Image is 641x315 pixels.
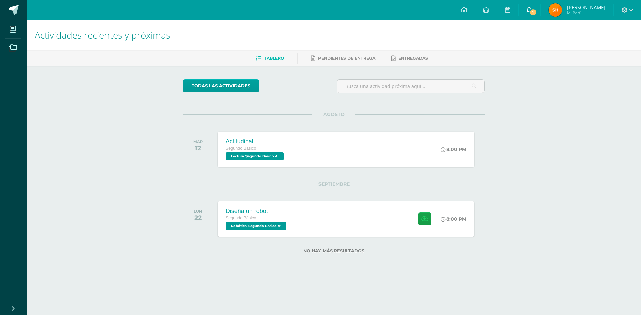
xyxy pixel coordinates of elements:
div: 12 [193,144,203,152]
div: 8:00 PM [441,216,466,222]
span: AGOSTO [312,111,355,117]
input: Busca una actividad próxima aquí... [337,80,485,93]
span: Lectura 'Segundo Básico A' [226,152,284,160]
div: 22 [194,214,202,222]
span: Entregadas [398,56,428,61]
span: Actividades recientes y próximas [35,29,170,41]
span: Segundo Básico [226,146,256,151]
div: Diseña un robot [226,208,288,215]
div: 8:00 PM [441,146,466,152]
span: [PERSON_NAME] [567,4,605,11]
span: Robótica 'Segundo Básico A' [226,222,286,230]
span: Segundo Básico [226,216,256,220]
span: Tablero [264,56,284,61]
span: Pendientes de entrega [318,56,375,61]
div: MAR [193,139,203,144]
a: Tablero [256,53,284,64]
div: LUN [194,209,202,214]
a: Pendientes de entrega [311,53,375,64]
div: Actitudinal [226,138,285,145]
span: SEPTIEMBRE [308,181,360,187]
label: No hay más resultados [183,248,485,253]
img: 869aa223b515ac158a5cbb52e2c181c2.png [549,3,562,17]
a: Entregadas [391,53,428,64]
a: todas las Actividades [183,79,259,92]
span: Mi Perfil [567,10,605,16]
span: 1 [529,9,537,16]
